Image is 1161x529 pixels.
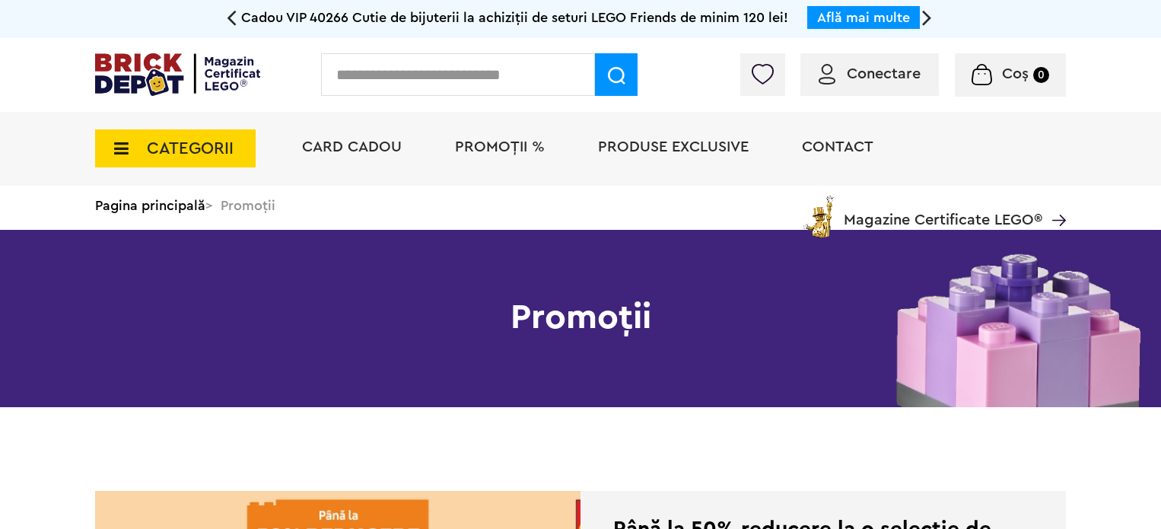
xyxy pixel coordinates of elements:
[819,66,921,81] a: Conectare
[598,139,749,155] a: Produse exclusive
[302,139,402,155] a: Card Cadou
[844,193,1042,228] span: Magazine Certificate LEGO®
[802,139,873,155] a: Contact
[1002,66,1029,81] span: Coș
[817,11,910,24] a: Află mai multe
[1033,67,1049,83] small: 0
[1042,193,1066,208] a: Magazine Certificate LEGO®
[147,140,234,157] span: CATEGORII
[847,66,921,81] span: Conectare
[241,11,788,24] span: Cadou VIP 40266 Cutie de bijuterii la achiziții de seturi LEGO Friends de minim 120 lei!
[455,139,545,155] a: PROMOȚII %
